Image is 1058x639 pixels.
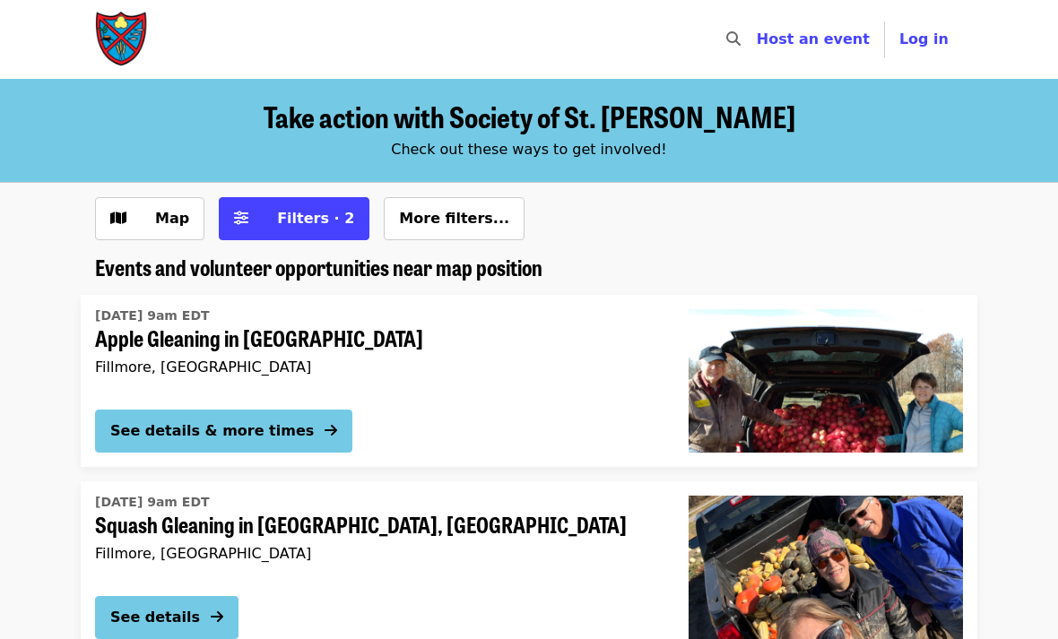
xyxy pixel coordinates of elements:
[899,30,949,47] span: Log in
[81,295,977,467] a: See details for "Apple Gleaning in Putnam County"
[95,596,238,639] button: See details
[95,325,660,351] span: Apple Gleaning in [GEOGRAPHIC_DATA]
[95,410,352,453] button: See details & more times
[95,139,963,160] div: Check out these ways to get involved!
[95,358,660,376] div: Fillmore, [GEOGRAPHIC_DATA]
[726,30,741,47] i: search icon
[95,545,660,562] div: Fillmore, [GEOGRAPHIC_DATA]
[885,22,963,57] button: Log in
[689,309,963,453] img: Apple Gleaning in Putnam County organized by Society of St. Andrew
[95,307,210,325] time: [DATE] 9am EDT
[757,30,870,47] a: Host an event
[95,251,542,282] span: Events and volunteer opportunities near map position
[325,422,337,439] i: arrow-right icon
[95,197,204,240] button: Show map view
[689,496,963,639] img: Squash Gleaning in Fillmore, IN organized by Society of St. Andrew
[751,18,766,61] input: Search
[211,609,223,626] i: arrow-right icon
[110,210,126,227] i: map icon
[384,197,525,240] button: More filters...
[155,210,189,227] span: Map
[110,607,200,628] div: See details
[219,197,369,240] button: Filters (2 selected)
[110,420,314,442] div: See details & more times
[95,11,149,68] img: Society of St. Andrew - Home
[277,210,354,227] span: Filters · 2
[264,95,795,137] span: Take action with Society of St. [PERSON_NAME]
[95,493,210,512] time: [DATE] 9am EDT
[234,210,248,227] i: sliders-h icon
[399,210,509,227] span: More filters...
[95,512,660,538] span: Squash Gleaning in [GEOGRAPHIC_DATA], [GEOGRAPHIC_DATA]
